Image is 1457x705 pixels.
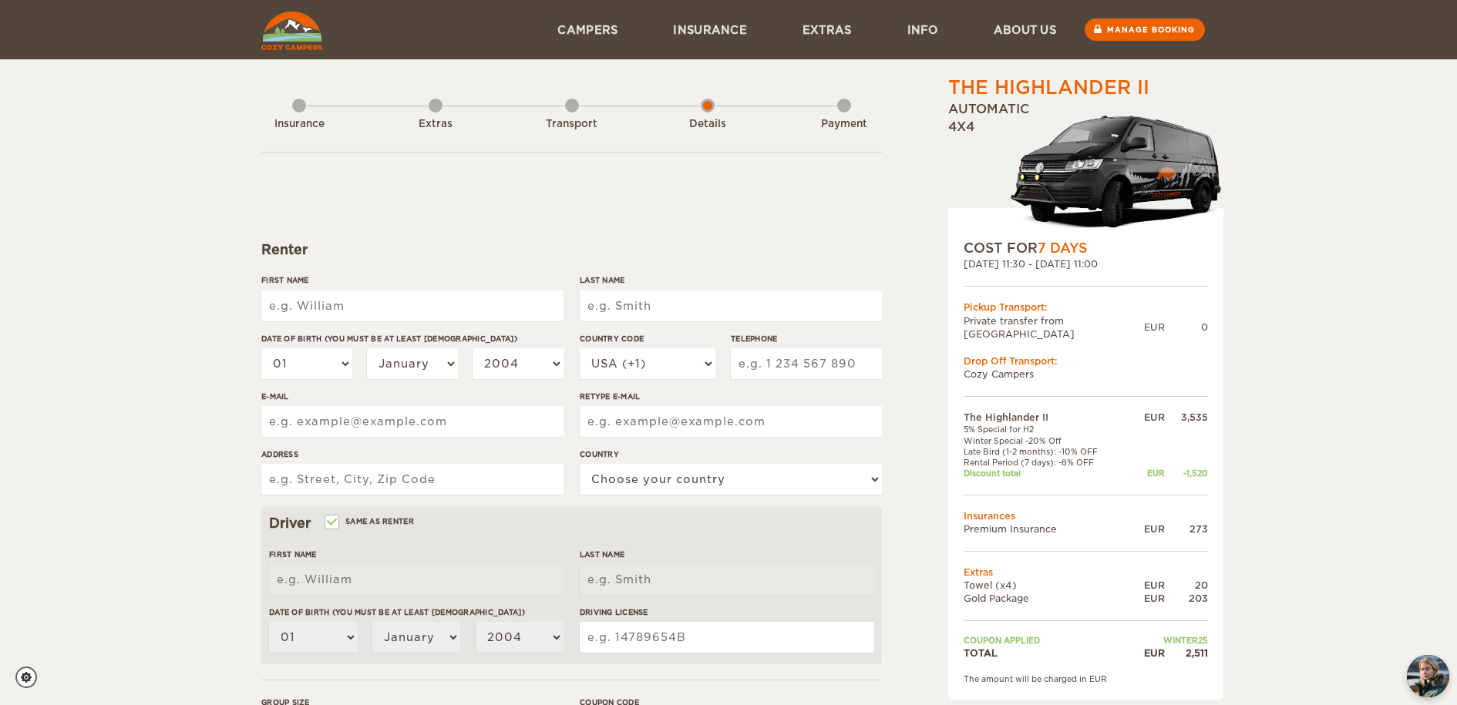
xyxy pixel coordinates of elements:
div: [DATE] 11:30 - [DATE] 11:00 [964,257,1208,270]
td: Rental Period (7 days): -8% OFF [964,457,1129,468]
td: Extras [964,566,1208,579]
div: 2,511 [1165,646,1208,660]
input: e.g. 14789654B [580,622,874,653]
span: 7 Days [1038,240,1087,256]
button: chat-button [1407,655,1449,697]
div: EUR [1129,646,1165,660]
label: Last Name [580,274,882,286]
td: Cozy Campers [964,368,1208,381]
label: Date of birth (You must be at least [DEMOGRAPHIC_DATA]) [261,333,564,344]
div: -1,520 [1165,468,1208,478]
label: Telephone [731,333,882,344]
input: e.g. 1 234 567 890 [731,348,882,379]
div: 273 [1165,522,1208,535]
img: Cozy Campers [261,12,322,50]
div: The amount will be charged in EUR [964,673,1208,684]
div: Automatic 4x4 [948,101,1223,239]
label: Date of birth (You must be at least [DEMOGRAPHIC_DATA]) [269,606,564,618]
td: Insurances [964,509,1208,522]
td: Coupon applied [964,635,1129,646]
td: Winter Special -20% Off [964,435,1129,446]
input: e.g. William [261,290,564,321]
div: COST FOR [964,239,1208,257]
td: The Highlander II [964,411,1129,424]
div: Driver [269,514,874,532]
div: Payment [802,117,887,132]
input: e.g. Smith [580,290,882,321]
div: Renter [261,240,882,259]
input: e.g. William [269,564,564,595]
label: Country Code [580,333,715,344]
label: Country [580,448,882,460]
input: e.g. example@example.com [261,406,564,437]
td: Late Bird (1-2 months): -10% OFF [964,446,1129,457]
td: Towel (x4) [964,579,1129,592]
label: Last Name [580,549,874,560]
div: EUR [1129,522,1165,535]
label: First Name [269,549,564,560]
label: Retype E-mail [580,391,882,402]
div: The Highlander II [948,75,1149,101]
div: 20 [1165,579,1208,592]
div: Transport [530,117,614,132]
div: EUR [1129,579,1165,592]
div: Extras [393,117,478,132]
div: Drop Off Transport: [964,354,1208,368]
td: Private transfer from [GEOGRAPHIC_DATA] [964,314,1144,341]
label: E-mail [261,391,564,402]
td: WINTER25 [1129,635,1208,646]
label: First Name [261,274,564,286]
div: Insurance [257,117,342,132]
td: TOTAL [964,646,1129,660]
a: Cookie settings [15,666,47,688]
div: Pickup Transport: [964,300,1208,314]
div: EUR [1129,592,1165,605]
td: Gold Package [964,592,1129,605]
img: stor-langur-223.png [1010,106,1223,239]
input: e.g. Smith [580,564,874,595]
td: 5% Special for H2 [964,424,1129,435]
a: Manage booking [1085,18,1205,41]
img: Freyja at Cozy Campers [1407,655,1449,697]
div: EUR [1129,411,1165,424]
td: Premium Insurance [964,522,1129,535]
div: EUR [1129,468,1165,478]
div: 0 [1165,321,1208,334]
td: Discount total [964,468,1129,478]
label: Same as renter [326,514,414,529]
input: e.g. Street, City, Zip Code [261,464,564,495]
div: Details [665,117,750,132]
div: 203 [1165,592,1208,605]
div: EUR [1144,321,1165,334]
div: 3,535 [1165,411,1208,424]
label: Driving License [580,606,874,618]
label: Address [261,448,564,460]
input: e.g. example@example.com [580,406,882,437]
input: Same as renter [326,519,336,529]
